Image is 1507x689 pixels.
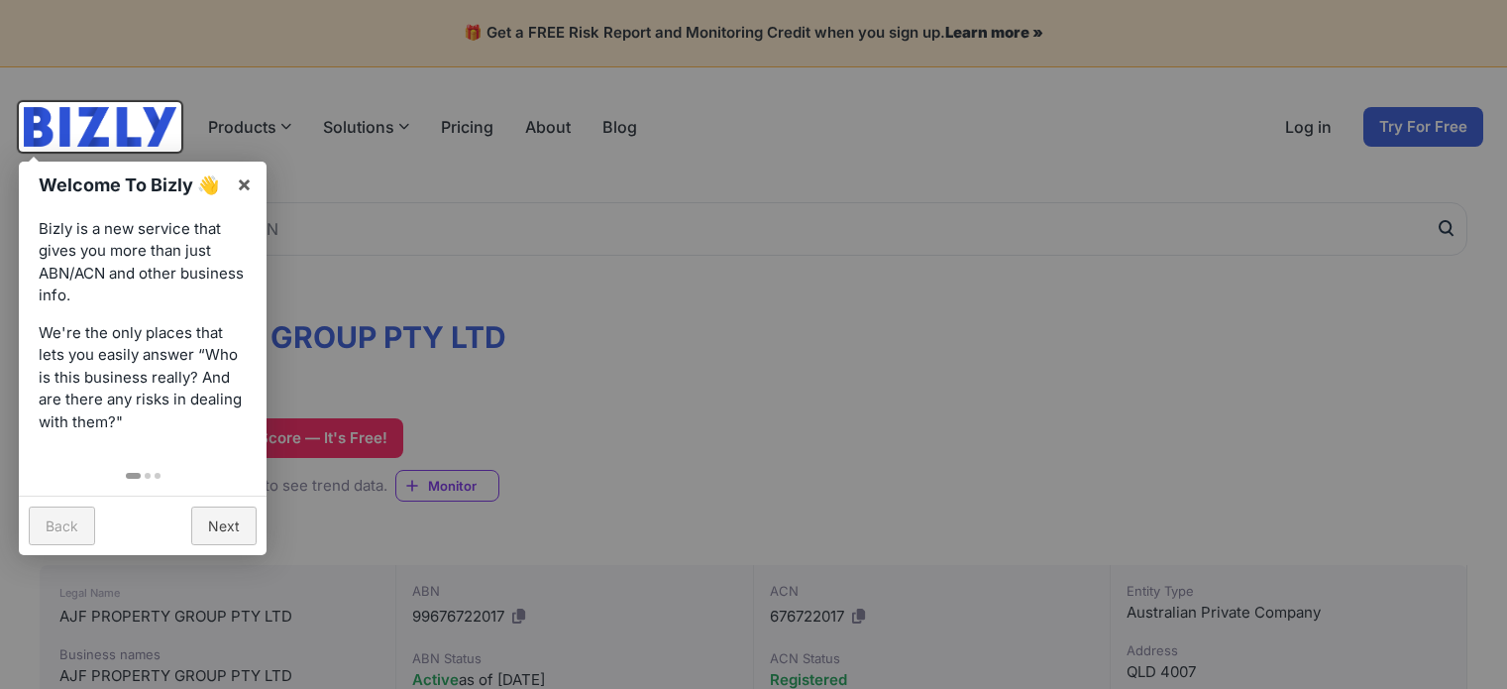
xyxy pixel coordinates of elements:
[39,218,247,307] p: Bizly is a new service that gives you more than just ABN/ACN and other business info.
[29,507,95,545] a: Back
[39,172,226,198] h1: Welcome To Bizly 👋
[191,507,257,545] a: Next
[222,162,267,206] a: ×
[39,322,247,434] p: We're the only places that lets you easily answer “Who is this business really? And are there any...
